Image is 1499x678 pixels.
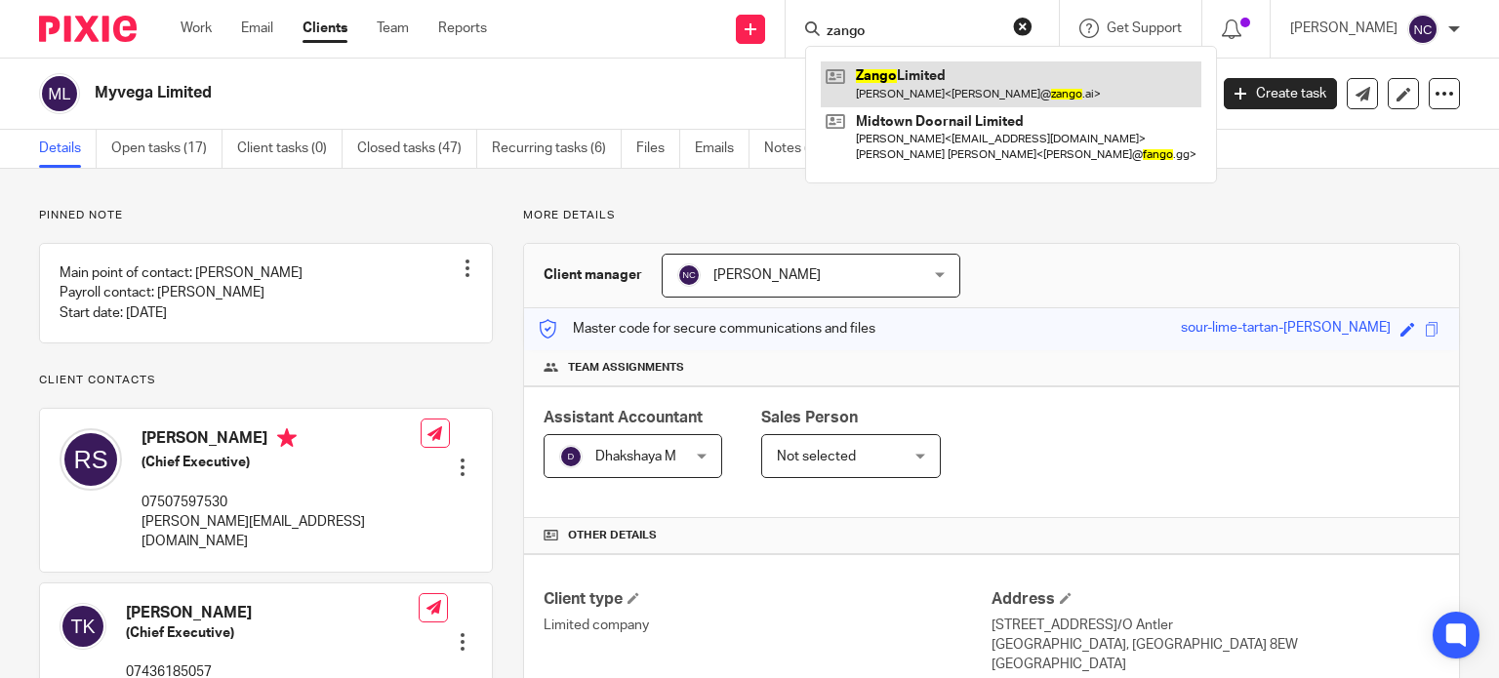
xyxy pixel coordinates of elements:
h4: Address [992,589,1439,610]
a: Open tasks (17) [111,130,223,168]
span: Assistant Accountant [544,410,703,425]
a: Work [181,19,212,38]
a: Details [39,130,97,168]
a: Recurring tasks (6) [492,130,622,168]
h5: (Chief Executive) [126,623,419,643]
p: 07507597530 [142,493,421,512]
a: Client tasks (0) [237,130,343,168]
img: svg%3E [60,428,122,491]
a: Reports [438,19,487,38]
p: More details [523,208,1460,223]
h3: Client manager [544,265,642,285]
span: Not selected [777,450,856,463]
img: svg%3E [677,263,701,287]
a: Create task [1224,78,1337,109]
a: Files [636,130,680,168]
img: svg%3E [559,445,583,468]
div: sour-lime-tartan-[PERSON_NAME] [1181,318,1391,340]
input: Search [825,23,1000,41]
button: Clear [1013,17,1033,36]
a: Emails [695,130,749,168]
p: [PERSON_NAME] [1290,19,1398,38]
h4: [PERSON_NAME] [126,603,419,623]
h2: Myvega Limited [95,83,975,103]
span: Dhakshaya M [595,450,676,463]
a: Clients [303,19,347,38]
img: svg%3E [60,603,106,650]
p: [STREET_ADDRESS]/O Antler [992,616,1439,635]
a: Closed tasks (47) [357,130,477,168]
p: [GEOGRAPHIC_DATA], [GEOGRAPHIC_DATA] 8EW [992,635,1439,655]
span: [PERSON_NAME] [713,268,821,282]
img: Pixie [39,16,137,42]
span: Get Support [1107,21,1182,35]
p: Master code for secure communications and files [539,319,875,339]
span: Team assignments [568,360,684,376]
h5: (Chief Executive) [142,453,421,472]
a: Team [377,19,409,38]
h4: [PERSON_NAME] [142,428,421,453]
span: Other details [568,528,657,543]
a: Notes (2) [764,130,835,168]
i: Primary [277,428,297,448]
p: [PERSON_NAME][EMAIL_ADDRESS][DOMAIN_NAME] [142,512,421,552]
img: svg%3E [39,73,80,114]
p: Client contacts [39,373,493,388]
span: Sales Person [761,410,858,425]
p: Pinned note [39,208,493,223]
img: svg%3E [1407,14,1438,45]
p: [GEOGRAPHIC_DATA] [992,655,1439,674]
p: Limited company [544,616,992,635]
h4: Client type [544,589,992,610]
a: Email [241,19,273,38]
